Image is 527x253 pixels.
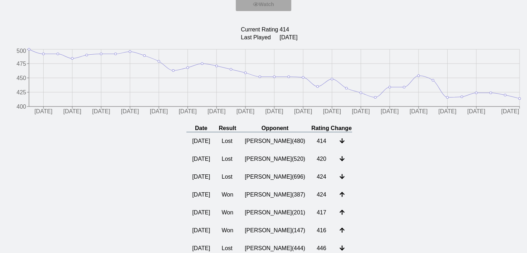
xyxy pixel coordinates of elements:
td: [PERSON_NAME] ( 696 ) [239,168,311,186]
td: [DATE] [186,186,216,204]
th: Opponent [239,125,311,132]
tspan: [DATE] [179,109,196,115]
tspan: [DATE] [92,109,110,115]
td: 420 [311,150,334,168]
tspan: [DATE] [208,109,225,115]
td: [DATE] [186,204,216,222]
td: 414 [311,132,334,150]
tspan: [DATE] [410,109,428,115]
tspan: [DATE] [381,109,399,115]
td: Won [216,204,239,222]
tspan: 500 [16,48,26,54]
td: [PERSON_NAME] ( 480 ) [239,132,311,150]
td: Lost [216,168,239,186]
tspan: 475 [16,61,26,67]
td: 424 [311,186,334,204]
tspan: [DATE] [34,109,52,115]
td: Lost [216,132,239,150]
tspan: 400 [16,104,26,110]
tspan: 425 [16,89,26,95]
tspan: [DATE] [121,109,139,115]
th: Result [216,125,239,132]
td: [DATE] [186,132,216,150]
tspan: [DATE] [438,109,456,115]
td: Current Rating [240,26,278,33]
tspan: [DATE] [352,109,370,115]
td: [DATE] [186,222,216,239]
td: [PERSON_NAME] ( 520 ) [239,150,311,168]
td: [DATE] [279,34,298,41]
th: Date [186,125,216,132]
td: [DATE] [186,150,216,168]
tspan: [DATE] [467,109,485,115]
td: Last Played [240,34,278,41]
td: Won [216,222,239,239]
tspan: [DATE] [63,109,81,115]
tspan: [DATE] [236,109,254,115]
td: [PERSON_NAME] ( 387 ) [239,186,311,204]
td: Won [216,186,239,204]
tspan: [DATE] [294,109,312,115]
td: 414 [279,26,298,33]
td: 424 [311,168,334,186]
tspan: [DATE] [501,109,519,115]
td: [DATE] [186,168,216,186]
td: 416 [311,222,334,239]
td: Lost [216,150,239,168]
td: [PERSON_NAME] ( 147 ) [239,222,311,239]
td: 417 [311,204,334,222]
tspan: [DATE] [265,109,283,115]
tspan: [DATE] [323,109,341,115]
tspan: [DATE] [150,109,168,115]
tspan: 450 [16,75,26,81]
td: [PERSON_NAME] ( 201 ) [239,204,311,222]
th: Rating Change [311,125,352,132]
